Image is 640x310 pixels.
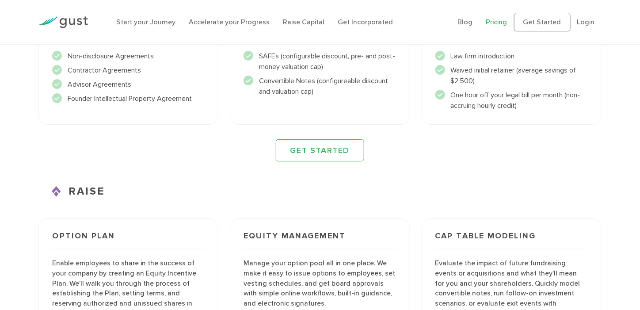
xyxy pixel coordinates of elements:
li: Advisor Agreements [52,79,205,90]
h3: RAISE [38,184,601,199]
li: One hour off your legal bill per month (non-accruing hourly credit) [435,90,588,111]
a: Accelerate your Progress [189,18,270,26]
a: Get Started [514,13,571,31]
a: GET STARTED [276,139,364,161]
a: Get Incorporated [338,18,393,26]
a: Blog [458,18,473,26]
li: Non-disclosure Agreements [52,51,205,61]
a: Raise Capital [283,18,324,26]
li: Founder Intellectual Property Agreement [52,93,205,104]
h3: Option Plan [52,232,205,249]
li: Law firm introduction [435,51,588,61]
li: Waived initial retainer (average savings of $2,500) [435,65,588,86]
a: Start your Journey [116,18,175,26]
li: Contractor Agreements [52,65,205,76]
h3: Cap Table Modeling [435,232,588,249]
h3: Equity Management [244,232,396,249]
li: Convertible Notes (configureable discount and valuation cap) [244,76,396,97]
a: Login [577,18,595,26]
li: SAFEs (configurable discount, pre- and post-money valuation cap) [244,51,396,72]
a: Pricing [486,18,507,26]
img: Raise Icon X2 [52,186,62,197]
p: Manage your option pool all in one place. We make it easy to issue options to employees, set vest... [244,258,396,309]
img: Gust Logo [38,16,88,28]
